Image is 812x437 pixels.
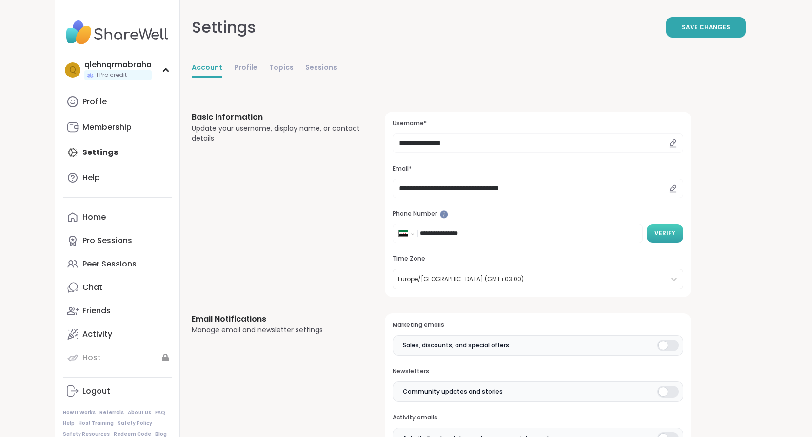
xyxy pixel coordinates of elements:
[393,255,683,263] h3: Time Zone
[63,346,172,369] a: Host
[192,58,222,78] a: Account
[63,409,96,416] a: How It Works
[63,16,172,50] img: ShareWell Nav Logo
[647,224,683,243] button: Verify
[269,58,294,78] a: Topics
[393,367,683,376] h3: Newsletters
[69,64,76,76] span: q
[403,387,503,396] span: Community updates and stories
[192,112,362,123] h3: Basic Information
[63,166,172,190] a: Help
[96,71,127,79] span: 1 Pro credit
[128,409,151,416] a: About Us
[63,115,172,139] a: Membership
[63,299,172,323] a: Friends
[84,59,152,70] div: qlehnqrmabraha
[82,329,112,340] div: Activity
[63,252,172,276] a: Peer Sessions
[305,58,337,78] a: Sessions
[82,235,132,246] div: Pro Sessions
[82,122,132,133] div: Membership
[63,323,172,346] a: Activity
[82,259,137,269] div: Peer Sessions
[79,420,114,427] a: Host Training
[192,16,256,39] div: Settings
[682,23,730,32] span: Save Changes
[393,210,683,218] h3: Phone Number
[63,206,172,229] a: Home
[82,386,110,397] div: Logout
[118,420,152,427] a: Safety Policy
[82,96,107,107] div: Profile
[82,305,111,316] div: Friends
[99,409,124,416] a: Referrals
[82,172,100,183] div: Help
[63,229,172,252] a: Pro Sessions
[393,321,683,329] h3: Marketing emails
[440,210,448,219] iframe: Spotlight
[666,17,746,38] button: Save Changes
[63,420,75,427] a: Help
[63,90,172,114] a: Profile
[155,409,165,416] a: FAQ
[192,123,362,144] div: Update your username, display name, or contact details
[654,229,675,238] span: Verify
[82,352,101,363] div: Host
[393,165,683,173] h3: Email*
[192,325,362,335] div: Manage email and newsletter settings
[393,414,683,422] h3: Activity emails
[403,341,509,350] span: Sales, discounts, and special offers
[63,380,172,403] a: Logout
[393,119,683,128] h3: Username*
[82,282,102,293] div: Chat
[234,58,257,78] a: Profile
[63,276,172,299] a: Chat
[82,212,106,223] div: Home
[192,313,362,325] h3: Email Notifications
